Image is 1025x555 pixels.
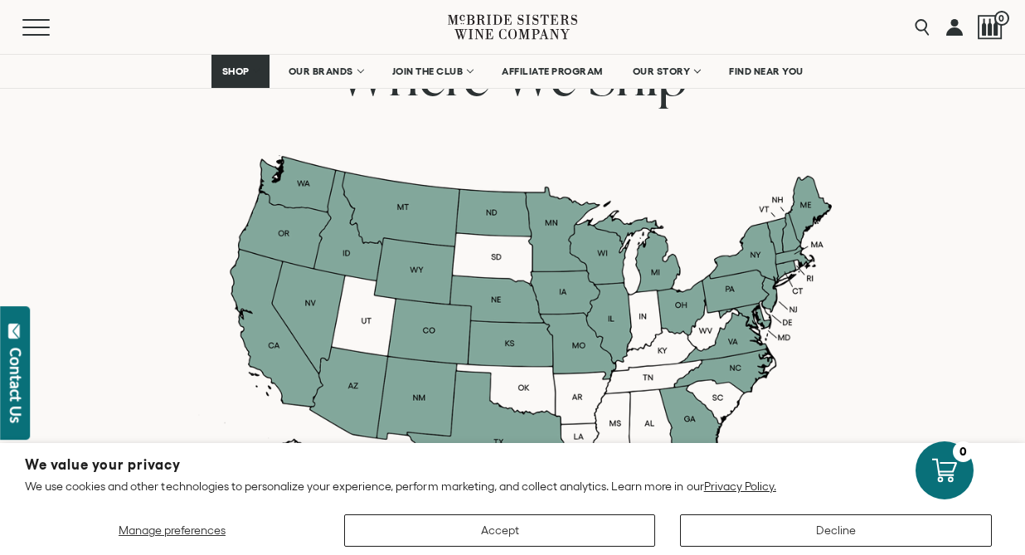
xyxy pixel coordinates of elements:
a: OUR BRANDS [278,55,373,88]
span: FIND NEAR YOU [729,66,804,77]
span: AFFILIATE PROGRAM [502,66,603,77]
button: Decline [680,514,992,547]
a: FIND NEAR YOU [718,55,814,88]
h2: We value your privacy [25,458,1000,472]
a: SHOP [211,55,270,88]
span: 0 [994,11,1009,26]
a: JOIN THE CLUB [381,55,483,88]
span: OUR STORY [633,66,691,77]
div: Contact Us [7,348,24,423]
a: Privacy Policy. [704,480,776,493]
button: Accept [344,514,656,547]
p: We use cookies and other technologies to personalize your experience, perform marketing, and coll... [25,479,1000,494]
span: JOIN THE CLUB [392,66,464,77]
span: SHOP [222,66,250,77]
span: OUR BRANDS [289,66,353,77]
a: OUR STORY [622,55,711,88]
div: 0 [953,441,974,462]
button: Manage preferences [25,514,319,547]
span: Manage preferences [119,523,226,537]
a: AFFILIATE PROGRAM [491,55,614,88]
button: Mobile Menu Trigger [22,19,82,36]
